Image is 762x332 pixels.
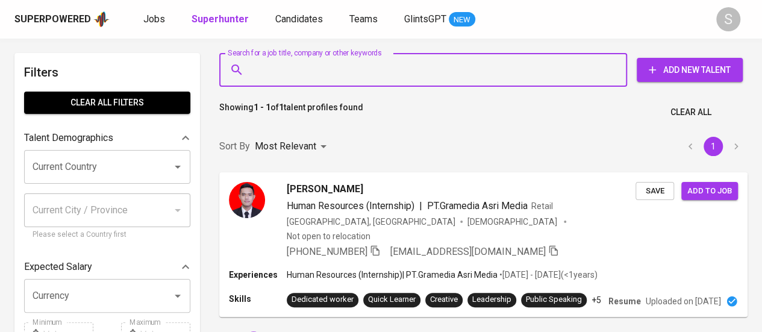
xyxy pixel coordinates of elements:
p: Expected Salary [24,260,92,274]
button: Open [169,158,186,175]
nav: pagination navigation [679,137,748,156]
div: Talent Demographics [24,126,190,150]
span: Jobs [143,13,165,25]
span: Human Resources (Internship) [287,200,414,211]
span: NEW [449,14,475,26]
button: page 1 [704,137,723,156]
p: Please select a Country first [33,229,182,241]
p: Uploaded on [DATE] [646,295,721,307]
a: Teams [349,12,380,27]
button: Add to job [681,182,738,201]
img: a890443bf758c4415d571ad492a90b85.jpg [229,182,265,218]
span: [EMAIL_ADDRESS][DOMAIN_NAME] [390,246,546,257]
h6: Filters [24,63,190,82]
div: Quick Learner [368,294,416,305]
a: Superhunter [192,12,251,27]
p: +5 [592,294,601,306]
p: Sort By [219,139,250,154]
p: Showing of talent profiles found [219,101,363,124]
button: Add New Talent [637,58,743,82]
p: Talent Demographics [24,131,113,145]
span: Clear All [670,105,711,120]
div: S [716,7,740,31]
p: • [DATE] - [DATE] ( <1 years ) [498,269,598,281]
div: [GEOGRAPHIC_DATA], [GEOGRAPHIC_DATA] [287,216,455,228]
div: Leadership [472,294,511,305]
p: Skills [229,293,287,305]
span: GlintsGPT [404,13,446,25]
div: Expected Salary [24,255,190,279]
a: GlintsGPT NEW [404,12,475,27]
div: Most Relevant [255,136,331,158]
span: Save [642,184,668,198]
span: Candidates [275,13,323,25]
div: Public Speaking [526,294,582,305]
div: Superpowered [14,13,91,27]
div: Creative [430,294,458,305]
span: Add New Talent [646,63,733,78]
span: [DEMOGRAPHIC_DATA] [467,216,559,228]
span: Teams [349,13,378,25]
b: Superhunter [192,13,249,25]
button: Open [169,287,186,304]
button: Clear All filters [24,92,190,114]
a: Candidates [275,12,325,27]
b: 1 [279,102,284,112]
span: Add to job [687,184,732,198]
span: [PERSON_NAME] [287,182,363,196]
a: Superpoweredapp logo [14,10,110,28]
span: Clear All filters [34,95,181,110]
p: Resume [608,295,641,307]
p: Not open to relocation [287,230,370,242]
a: [PERSON_NAME]Human Resources (Internship)|PT.Gramedia Asri MediaRetail[GEOGRAPHIC_DATA], [GEOGRAP... [219,172,748,317]
p: Experiences [229,269,287,281]
div: Dedicated worker [292,294,354,305]
img: app logo [93,10,110,28]
span: Retail [531,201,553,211]
button: Clear All [666,101,716,124]
span: PT.Gramedia Asri Media [427,200,528,211]
a: Jobs [143,12,167,27]
button: Save [636,182,674,201]
b: 1 - 1 [254,102,270,112]
span: [PHONE_NUMBER] [287,246,367,257]
p: Most Relevant [255,139,316,154]
span: | [419,199,422,213]
p: Human Resources (Internship) | PT.Gramedia Asri Media [287,269,498,281]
